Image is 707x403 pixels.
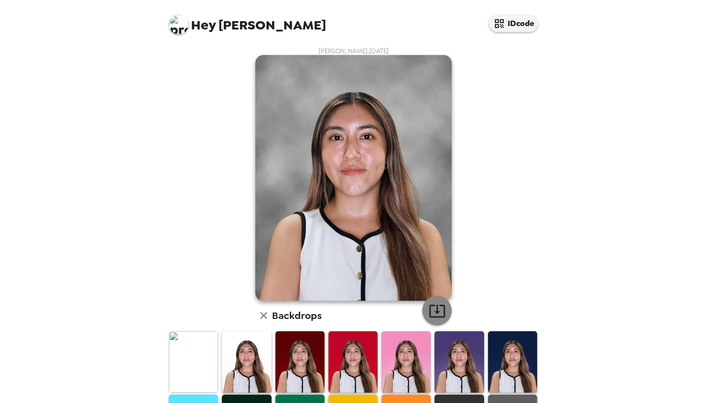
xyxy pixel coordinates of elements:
span: Hey [191,16,216,34]
span: [PERSON_NAME] , [DATE] [319,47,389,55]
h6: Backdrops [272,308,322,323]
img: profile pic [169,15,189,34]
button: IDcode [489,15,538,32]
span: [PERSON_NAME] [169,10,326,32]
img: user [255,55,452,301]
img: Original [169,331,218,393]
